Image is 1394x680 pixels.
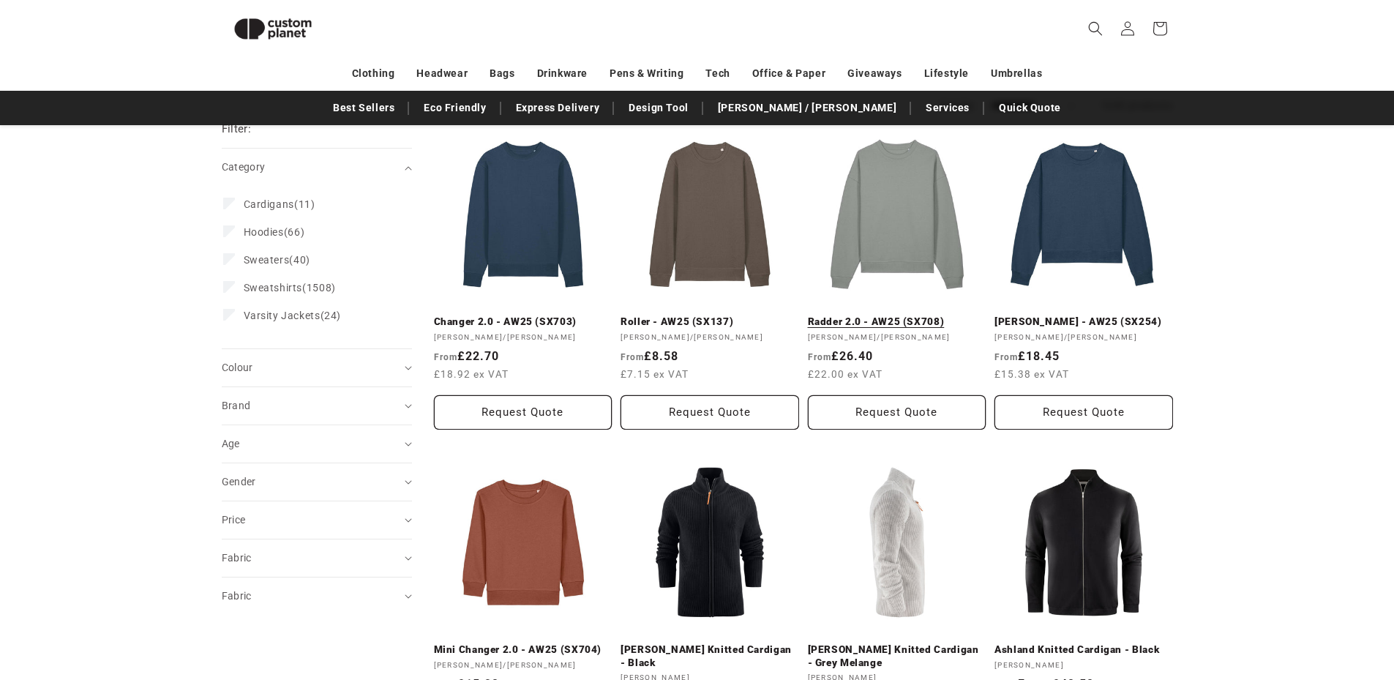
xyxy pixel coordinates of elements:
[222,438,240,449] span: Age
[808,395,986,430] button: Request Quote
[918,95,977,121] a: Services
[222,149,412,186] summary: Category (0 selected)
[222,400,251,411] span: Brand
[416,61,468,86] a: Headwear
[711,95,904,121] a: [PERSON_NAME] / [PERSON_NAME]
[752,61,825,86] a: Office & Paper
[352,61,395,86] a: Clothing
[222,590,252,602] span: Fabric
[222,514,246,526] span: Price
[222,349,412,386] summary: Colour (0 selected)
[222,539,412,577] summary: Fabric (0 selected)
[808,315,986,329] a: Radder 2.0 - AW25 (SX708)
[994,315,1173,329] a: [PERSON_NAME] - AW25 (SX254)
[222,362,253,373] span: Colour
[621,95,696,121] a: Design Tool
[244,198,315,211] span: (11)
[244,225,305,239] span: (66)
[244,254,290,266] span: Sweaters
[244,309,341,322] span: (24)
[1150,522,1394,680] iframe: Chat Widget
[222,578,412,615] summary: Fabric (0 selected)
[992,95,1068,121] a: Quick Quote
[994,643,1173,657] a: Ashland Knitted Cardigan - Black
[1079,12,1112,45] summary: Search
[244,253,310,266] span: (40)
[222,425,412,463] summary: Age (0 selected)
[621,643,799,669] a: [PERSON_NAME] Knitted Cardigan - Black
[244,198,294,210] span: Cardigans
[222,161,266,173] span: Category
[244,281,336,294] span: (1508)
[416,95,493,121] a: Eco Friendly
[847,61,902,86] a: Giveaways
[705,61,730,86] a: Tech
[222,476,256,487] span: Gender
[222,6,324,52] img: Custom Planet
[991,61,1042,86] a: Umbrellas
[244,310,321,321] span: Varsity Jackets
[222,463,412,501] summary: Gender (0 selected)
[222,121,252,138] h2: Filter:
[326,95,402,121] a: Best Sellers
[808,643,986,669] a: [PERSON_NAME] Knitted Cardigan - Grey Melange
[621,315,799,329] a: Roller - AW25 (SX137)
[222,552,252,564] span: Fabric
[994,395,1173,430] : Request Quote
[434,643,612,657] a: Mini Changer 2.0 - AW25 (SX704)
[490,61,514,86] a: Bags
[244,282,303,294] span: Sweatshirts
[537,61,588,86] a: Drinkware
[924,61,969,86] a: Lifestyle
[222,387,412,425] summary: Brand (0 selected)
[244,226,284,238] span: Hoodies
[610,61,683,86] a: Pens & Writing
[621,395,799,430] button: Request Quote
[509,95,607,121] a: Express Delivery
[434,395,612,430] button: Request Quote
[434,315,612,329] a: Changer 2.0 - AW25 (SX703)
[222,501,412,539] summary: Price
